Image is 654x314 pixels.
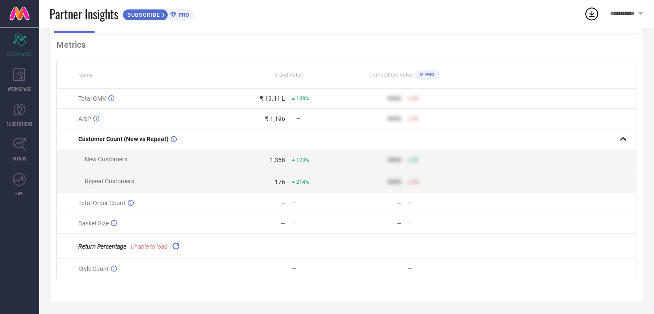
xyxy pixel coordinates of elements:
a: SUBSCRIBEPRO [123,7,193,21]
div: ₹ 1,196 [265,115,285,122]
span: 50 [412,157,418,163]
span: PRO [423,72,435,77]
span: Unable to load [131,243,168,250]
span: 170% [296,157,309,163]
div: 9999 [387,115,401,122]
div: — [281,265,286,272]
span: 214% [296,179,309,185]
div: 9999 [387,179,401,185]
span: 148% [296,95,309,102]
span: Name [78,72,92,78]
span: Basket Size [78,220,109,227]
div: — [281,220,286,227]
span: — [296,116,300,122]
div: 176 [275,179,285,185]
div: — [408,266,462,272]
span: FWD [15,190,24,197]
div: 9999 [387,157,401,163]
div: — [408,220,462,226]
span: Total GMV [78,95,106,102]
div: 1,358 [270,157,285,163]
span: AISP [78,115,91,122]
div: — [397,265,402,272]
span: TRENDS [12,155,27,162]
span: SUBSCRIBE [123,12,162,18]
div: — [281,200,286,206]
div: 9999 [387,95,401,102]
span: PRO [176,12,189,18]
div: — [397,200,402,206]
div: Metrics [56,40,636,50]
div: — [292,266,346,272]
span: 50 [412,116,418,122]
span: Repeat Customers [85,178,134,185]
span: Style Count [78,265,109,272]
div: ₹ 19.11 L [260,95,285,102]
div: — [408,200,462,206]
div: Open download list [584,6,599,22]
div: — [292,200,346,206]
span: Brand Value [274,72,303,78]
div: — [397,220,402,227]
span: Competitors Value [369,72,413,78]
span: Customer Count (New vs Repeat) [78,135,169,142]
div: — [292,220,346,226]
span: Partner Insights [49,5,118,23]
span: SCORECARDS [7,51,32,57]
div: Reload "Return Percentage " [170,240,182,252]
span: WORKSPACE [8,86,31,92]
span: Return Percentage [78,243,126,250]
span: 50 [412,95,418,102]
span: Total Order Count [78,200,126,206]
span: New Customers [85,156,127,163]
span: 50 [412,179,418,185]
span: SUGGESTIONS [6,120,33,127]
